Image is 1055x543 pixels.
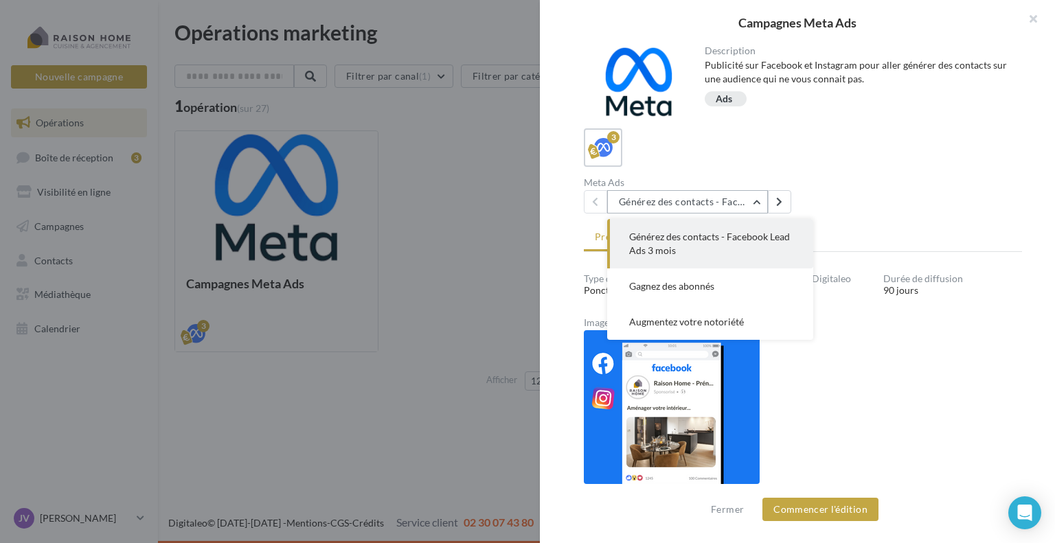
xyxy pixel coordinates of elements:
div: Meta Ads [584,178,797,187]
span: Augmentez votre notoriété [629,316,744,327]
div: Durée de diffusion [883,274,1022,284]
div: Campagnes Meta Ads [562,16,1033,29]
img: 75ef3b89ebe88dc3e567127ec6821622.png [584,330,760,484]
button: Générez des contacts - Facebook Lead Ads 3 mois [607,219,813,268]
div: Ads [716,94,733,104]
div: 3 [607,131,620,143]
button: Commencer l'édition [762,498,878,521]
button: Générez des contacts - Facebook Lead Ads 3 mois [607,190,768,213]
div: Ponctuel [584,284,723,297]
div: Open Intercom Messenger [1008,496,1041,529]
div: Image de prévisualisation [584,318,1022,327]
span: Générez des contacts - Facebook Lead Ads 3 mois [629,231,790,256]
span: Gagnez des abonnés [629,280,714,292]
div: Type de campagne [584,274,723,284]
button: Gagnez des abonnés [607,268,813,304]
div: 90 jours [883,284,1022,297]
button: Augmentez votre notoriété [607,304,813,340]
button: Fermer [705,501,749,518]
div: Description [705,46,1012,56]
div: Publicité sur Facebook et Instagram pour aller générer des contacts sur une audience qui ne vous ... [705,58,1012,86]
